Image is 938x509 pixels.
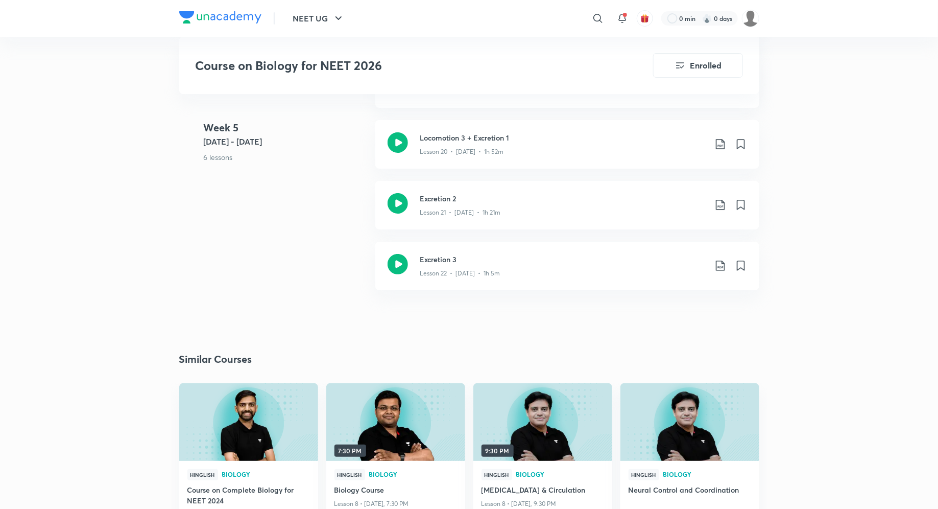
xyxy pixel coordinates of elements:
img: Company Logo [179,11,261,24]
span: Hinglish [482,469,512,480]
a: Excretion 3Lesson 22 • [DATE] • 1h 5m [375,242,759,303]
button: Enrolled [653,53,743,78]
span: 9:30 PM [482,445,514,457]
p: 6 lessons [204,152,367,163]
span: Biology [369,471,457,477]
h3: Excretion 3 [420,254,706,265]
a: Neural Control and Coordination [629,484,751,497]
h5: [DATE] - [DATE] [204,135,367,148]
h2: Similar Courses [179,352,252,367]
span: 7:30 PM [334,445,366,457]
span: Hinglish [334,469,365,480]
img: new-thumbnail [325,382,466,461]
a: Locomotion 3 + Excretion 1Lesson 20 • [DATE] • 1h 52m [375,120,759,181]
a: new-thumbnail9:30 PM [473,383,612,461]
h3: Excretion 2 [420,193,706,204]
a: Biology [222,471,310,478]
span: Biology [663,471,751,477]
a: Biology Course [334,484,457,497]
a: [MEDICAL_DATA] & Circulation [482,484,604,497]
a: new-thumbnail [620,383,759,461]
a: Biology [663,471,751,478]
img: new-thumbnail [472,382,613,461]
a: Course on Complete Biology for NEET 2024 [187,484,310,508]
button: avatar [637,10,653,27]
img: streak [702,13,712,24]
a: Biology [369,471,457,478]
h3: Course on Biology for NEET 2026 [196,58,595,73]
span: Biology [516,471,604,477]
img: new-thumbnail [178,382,319,461]
span: Biology [222,471,310,477]
a: Excretion 2Lesson 21 • [DATE] • 1h 21m [375,181,759,242]
a: new-thumbnail [179,383,318,461]
p: Lesson 22 • [DATE] • 1h 5m [420,269,500,278]
img: new-thumbnail [619,382,760,461]
a: new-thumbnail7:30 PM [326,383,465,461]
p: Lesson 21 • [DATE] • 1h 21m [420,208,501,217]
span: Hinglish [187,469,218,480]
p: Lesson 20 • [DATE] • 1h 52m [420,147,504,156]
h4: Week 5 [204,120,367,135]
img: avatar [640,14,650,23]
a: Company Logo [179,11,261,26]
a: Biology [516,471,604,478]
h3: Locomotion 3 + Excretion 1 [420,132,706,143]
img: Siddharth Mitra [742,10,759,27]
span: Hinglish [629,469,659,480]
button: NEET UG [287,8,351,29]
